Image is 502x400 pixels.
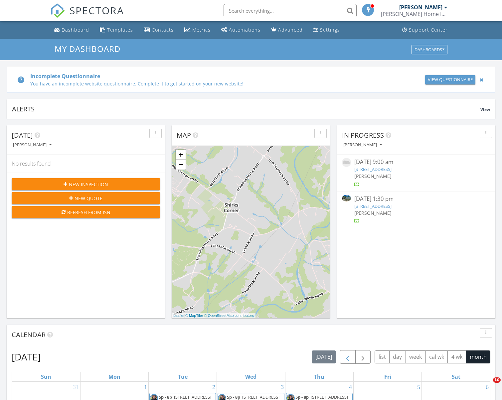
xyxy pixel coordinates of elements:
a: Friday [383,372,393,381]
a: View Questionnaire [425,75,475,84]
a: Leaflet [173,314,184,318]
span: [PERSON_NAME] [354,210,392,216]
div: Incomplete Questionnaire [30,72,409,80]
div: Metrics [192,27,211,33]
button: [DATE] [312,350,336,363]
div: [PERSON_NAME] [13,143,52,147]
button: week [406,350,426,363]
button: month [466,350,490,363]
a: Metrics [182,24,213,36]
iframe: Intercom live chat [479,377,495,393]
div: Dashboards [415,47,444,52]
span: 5p - 8p [159,394,172,400]
a: Tuesday [177,372,189,381]
a: [DATE] 9:00 am [STREET_ADDRESS] [PERSON_NAME] [342,158,490,188]
a: Automations (Basic) [219,24,263,36]
a: Go to September 2, 2025 [211,382,217,392]
div: Settings [320,27,340,33]
div: Contacts [152,27,174,33]
span: New Inspection [69,181,108,188]
a: Go to September 5, 2025 [416,382,421,392]
div: Advanced [278,27,303,33]
a: Go to September 3, 2025 [279,382,285,392]
a: Zoom in [176,150,186,160]
div: View Questionnaire [428,76,473,83]
a: © MapTiler [185,314,203,318]
button: Dashboards [412,45,447,54]
button: New Quote [12,192,160,204]
button: [PERSON_NAME] [342,141,383,150]
div: Automations [229,27,260,33]
a: Thursday [313,372,326,381]
div: | [172,313,255,319]
div: Alerts [12,104,480,113]
div: Support Center [409,27,448,33]
a: Sunday [40,372,53,381]
span: New Quote [75,195,102,202]
span: [STREET_ADDRESS] [242,394,279,400]
div: Musselman Home Inspection [381,11,447,17]
div: No results found [7,155,165,173]
span: 5p - 8p [227,394,240,400]
img: house-placeholder-square-ca63347ab8c70e15b013bc22427d3df0f7f082c62ce06d78aee8ec4e70df452f.jpg [342,158,351,167]
div: Refresh from ISN [17,209,155,216]
span: [STREET_ADDRESS] [174,394,211,400]
img: 9548028%2Fcover_photos%2FHSjCri4UKIbsvSeuEBXE%2Fsmall.jpeg [342,195,351,201]
a: Go to August 31, 2025 [72,382,80,392]
span: Map [177,131,191,140]
button: Next month [355,350,371,364]
a: Zoom out [176,160,186,170]
button: cal wk [425,350,448,363]
span: SPECTORA [70,3,124,17]
span: 5p - 8p [295,394,309,400]
button: list [375,350,390,363]
a: Wednesday [244,372,258,381]
i: help [17,76,25,84]
span: View [480,107,490,112]
div: Dashboard [62,27,89,33]
a: Monday [107,372,122,381]
a: [STREET_ADDRESS] [354,203,392,209]
button: Refresh from ISN [12,206,160,218]
div: [PERSON_NAME] [399,4,442,11]
a: Go to September 1, 2025 [143,382,148,392]
a: Support Center [400,24,450,36]
input: Search everything... [224,4,357,17]
span: Calendar [12,330,46,339]
button: day [389,350,406,363]
button: 4 wk [447,350,466,363]
a: Advanced [268,24,305,36]
a: [STREET_ADDRESS] [354,166,392,172]
img: The Best Home Inspection Software - Spectora [50,3,65,18]
a: Go to September 4, 2025 [348,382,353,392]
span: My Dashboard [55,43,120,54]
span: [DATE] [12,131,33,140]
div: [DATE] 1:30 pm [354,195,478,203]
a: [DATE] 1:30 pm [STREET_ADDRESS] [PERSON_NAME] [342,195,490,224]
button: New Inspection [12,178,160,190]
div: You have an incomplete website questionnaire. Complete it to get started on your new website! [30,80,409,87]
h2: [DATE] [12,350,41,363]
a: SPECTORA [50,9,124,23]
a: © OpenStreetMap contributors [204,314,254,318]
a: Dashboard [52,24,92,36]
a: Settings [311,24,343,36]
a: Saturday [450,372,462,381]
button: Previous month [340,350,356,364]
a: Contacts [141,24,176,36]
span: 10 [493,377,501,383]
a: Templates [97,24,136,36]
div: [DATE] 9:00 am [354,158,478,166]
div: [PERSON_NAME] [343,143,382,147]
span: In Progress [342,131,384,140]
span: [PERSON_NAME] [354,173,392,179]
div: Templates [107,27,133,33]
button: [PERSON_NAME] [12,141,53,150]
